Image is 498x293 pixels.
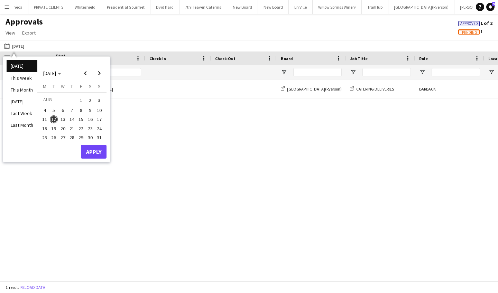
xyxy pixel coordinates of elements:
span: 1 [77,95,85,105]
input: Job Title Filter Input [362,68,411,76]
button: Open Filter Menu [350,69,356,75]
span: 23 [86,124,94,133]
span: Photo [56,53,67,64]
button: 02-08-2025 [85,95,94,106]
button: 06-08-2025 [58,106,67,115]
span: 12 [50,115,58,124]
button: 12-08-2025 [49,115,58,124]
button: 09-08-2025 [85,106,94,115]
span: Name [84,56,95,61]
span: 7 [68,106,76,114]
input: Name Filter Input [96,68,141,76]
input: Board Filter Input [293,68,342,76]
a: Export [19,28,38,37]
span: 11 [40,115,49,124]
span: 16 [86,115,94,124]
span: M [43,83,46,89]
button: 14-08-2025 [67,115,76,124]
input: Role Filter Input [432,68,480,76]
button: 23-08-2025 [85,124,94,133]
button: 26-08-2025 [49,133,58,142]
span: 14 [68,115,76,124]
button: 04-08-2025 [40,106,49,115]
span: 21 [68,124,76,133]
a: View [3,28,18,37]
button: 13-08-2025 [58,115,67,124]
button: Reload data [19,284,47,291]
span: 15 [77,115,85,124]
button: 08-08-2025 [76,106,85,115]
a: 9 [486,3,495,11]
button: 10-08-2025 [95,106,104,115]
span: 27 [59,133,67,142]
span: 31 [95,133,103,142]
span: 3 [95,95,103,105]
span: 20 [59,124,67,133]
span: 10 [95,106,103,114]
button: 03-08-2025 [95,95,104,106]
li: This Week [7,72,37,84]
span: View [6,30,15,36]
div: [PERSON_NAME] [80,79,145,98]
button: Dvid hard [150,0,179,14]
button: 01-08-2025 [76,95,85,106]
button: 31-08-2025 [95,133,104,142]
span: 26 [50,133,58,142]
span: 4 [40,106,49,114]
span: T [53,83,55,89]
button: 7th Heaven Catering [179,0,227,14]
span: 19 [50,124,58,133]
span: [DATE] [43,70,56,76]
button: Previous month [79,66,92,80]
li: This Month [7,84,37,96]
li: [DATE] [7,96,37,107]
button: 20-08-2025 [58,124,67,133]
span: 22 [77,124,85,133]
span: 6 [59,106,67,114]
span: Approved [460,21,478,26]
button: Open Filter Menu [281,69,287,75]
button: [DATE] [3,42,26,50]
button: Apply [81,145,107,159]
button: 16-08-2025 [85,115,94,124]
span: 28 [68,133,76,142]
button: 28-08-2025 [67,133,76,142]
span: Board [281,56,293,61]
button: 17-08-2025 [95,115,104,124]
button: PRIVATE CLIENTS [28,0,69,14]
button: Whiteshield [69,0,101,14]
button: [GEOGRAPHIC_DATA](Ryerson) [388,0,454,14]
span: 5 [50,106,58,114]
span: S [98,83,101,89]
span: Check-Out [215,56,236,61]
button: Choose month and year [40,67,64,79]
button: Open Filter Menu [488,69,495,75]
button: 21-08-2025 [67,124,76,133]
span: Check-In [149,56,166,61]
button: New Board [227,0,258,14]
span: 9 [492,2,495,6]
button: Next month [92,66,106,80]
span: W [61,83,65,89]
span: Date [15,56,24,61]
span: 1 of 2 [458,20,492,26]
button: 25-08-2025 [40,133,49,142]
button: 18-08-2025 [40,124,49,133]
button: 22-08-2025 [76,124,85,133]
button: 15-08-2025 [76,115,85,124]
span: 29 [77,133,85,142]
li: Last Week [7,107,37,119]
span: 18 [40,124,49,133]
button: 07-08-2025 [67,106,76,115]
button: 24-08-2025 [95,124,104,133]
span: 24 [95,124,103,133]
span: 17 [95,115,103,124]
button: 27-08-2025 [58,133,67,142]
button: TrailHub [362,0,388,14]
span: 30 [86,133,94,142]
button: 30-08-2025 [85,133,94,142]
span: Role [419,56,428,61]
span: 8 [77,106,85,114]
div: BARBACK [415,79,484,98]
li: Last Month [7,119,37,131]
